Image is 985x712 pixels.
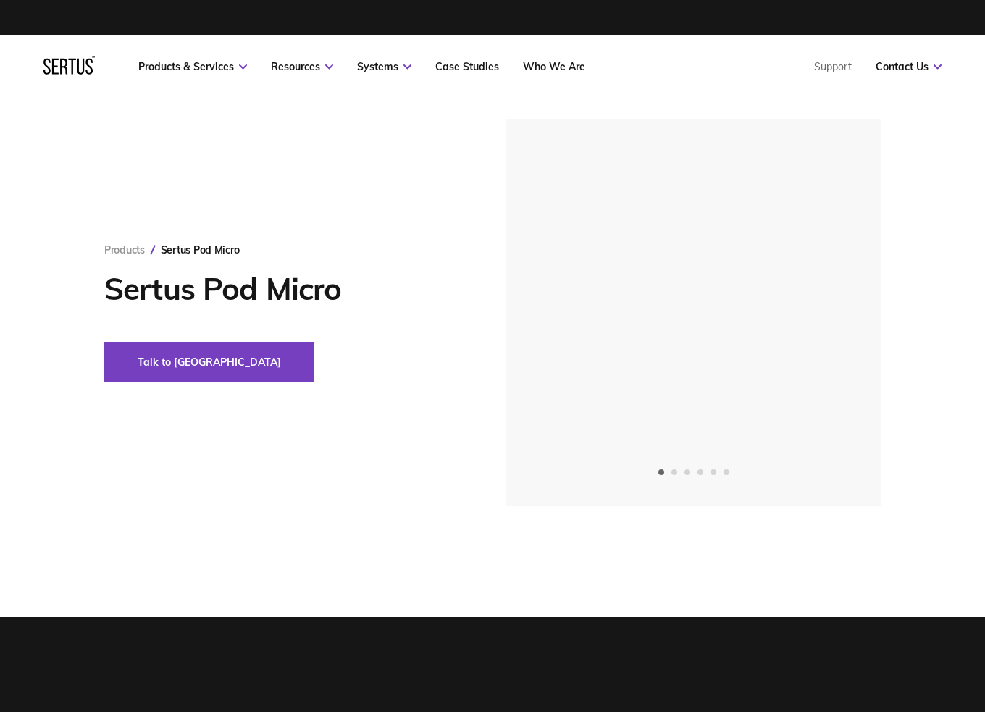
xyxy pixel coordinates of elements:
[271,60,333,73] a: Resources
[104,271,463,307] h1: Sertus Pod Micro
[104,243,145,256] a: Products
[104,342,314,382] button: Talk to [GEOGRAPHIC_DATA]
[671,469,677,475] span: Go to slide 2
[435,60,499,73] a: Case Studies
[357,60,411,73] a: Systems
[876,60,942,73] a: Contact Us
[814,60,852,73] a: Support
[684,469,690,475] span: Go to slide 3
[697,469,703,475] span: Go to slide 4
[724,469,729,475] span: Go to slide 6
[138,60,247,73] a: Products & Services
[523,60,585,73] a: Who We Are
[711,469,716,475] span: Go to slide 5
